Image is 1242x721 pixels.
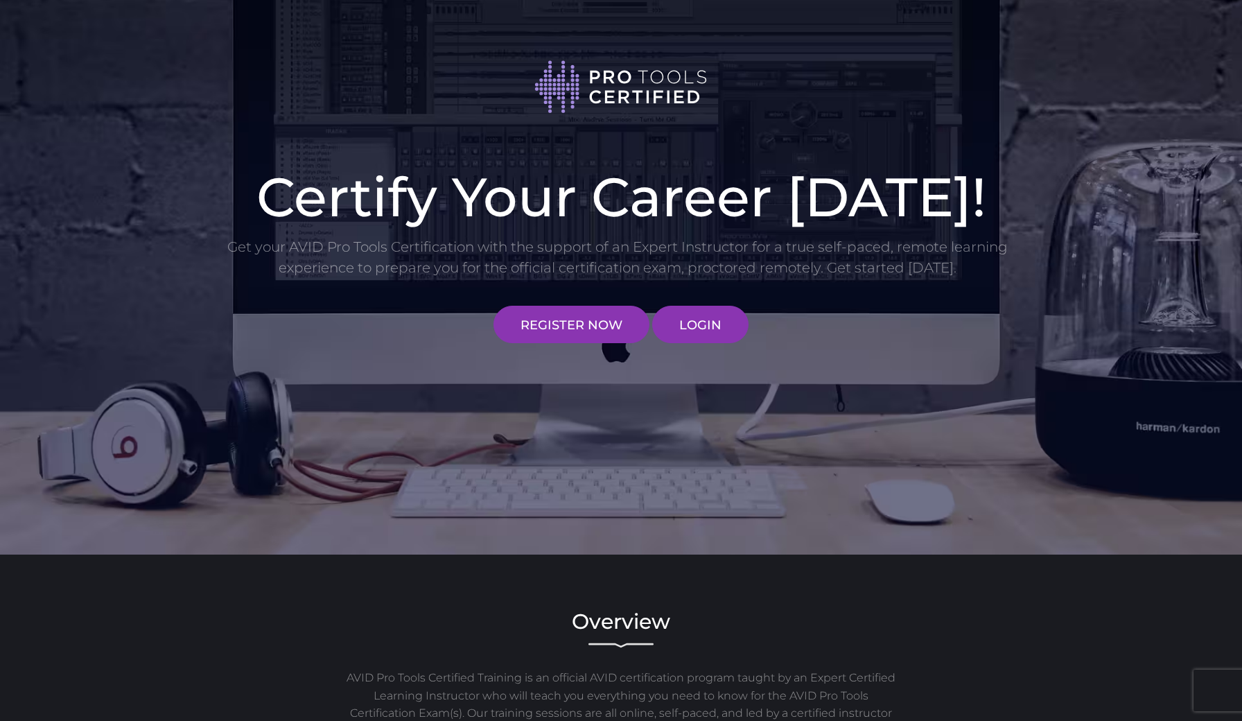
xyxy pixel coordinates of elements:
img: decorative line [588,643,654,648]
img: Pro Tools Certified logo [534,59,708,115]
a: LOGIN [652,306,749,343]
h1: Certify Your Career [DATE]! [226,170,1016,224]
h2: Overview [226,611,1016,632]
p: Get your AVID Pro Tools Certification with the support of an Expert Instructor for a true self-pa... [226,236,1009,278]
a: REGISTER NOW [493,306,649,343]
